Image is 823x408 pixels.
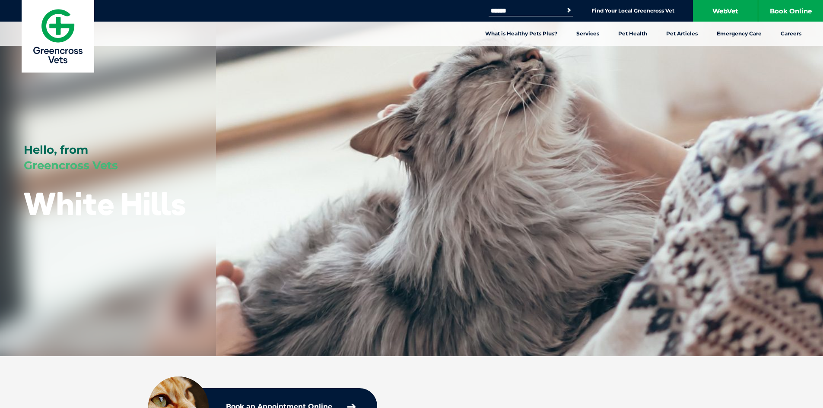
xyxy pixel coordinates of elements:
[707,22,771,46] a: Emergency Care
[567,22,609,46] a: Services
[657,22,707,46] a: Pet Articles
[24,187,186,221] h1: White Hills
[476,22,567,46] a: What is Healthy Pets Plus?
[24,143,88,157] span: Hello, from
[24,158,118,172] span: Greencross Vets
[771,22,811,46] a: Careers
[609,22,657,46] a: Pet Health
[591,7,674,14] a: Find Your Local Greencross Vet
[565,6,573,15] button: Search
